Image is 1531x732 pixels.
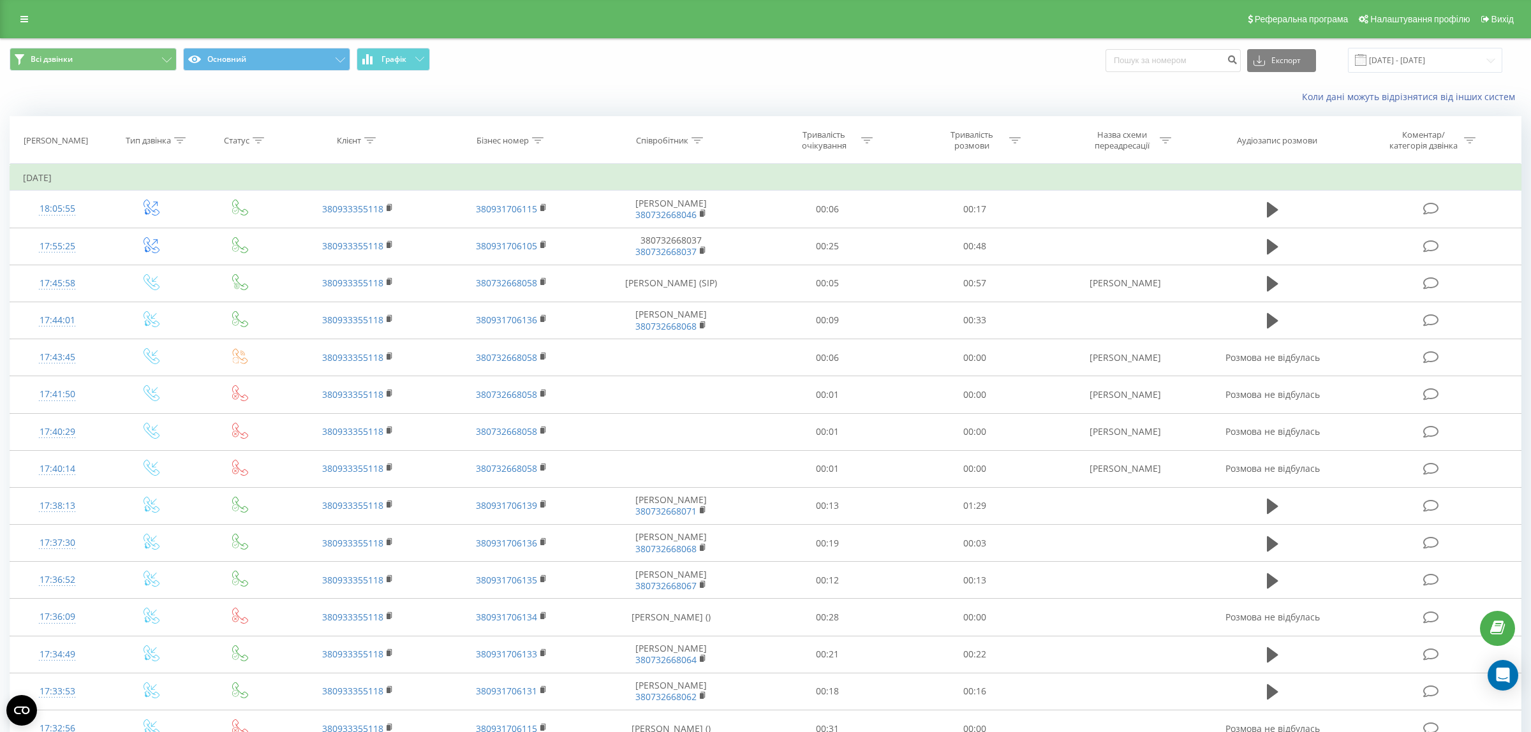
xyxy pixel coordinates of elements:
a: 380732668058 [476,351,537,363]
td: 00:00 [901,376,1049,413]
a: 380931706133 [476,648,537,660]
td: [PERSON_NAME] [588,636,753,673]
button: Open CMP widget [6,695,37,726]
td: 00:06 [753,191,901,228]
div: 17:36:09 [23,604,92,629]
td: 00:13 [901,562,1049,599]
div: Назва схеми переадресації [1088,129,1157,151]
td: 00:00 [901,339,1049,376]
td: [PERSON_NAME] [588,673,753,710]
button: Графік [357,48,430,71]
a: 380931706136 [476,537,537,549]
td: 00:33 [901,302,1049,339]
td: [PERSON_NAME] [1049,339,1202,376]
td: 00:01 [753,413,901,450]
a: 380933355118 [322,685,383,697]
a: 380931706134 [476,611,537,623]
div: Open Intercom Messenger [1488,660,1518,691]
td: [PERSON_NAME] [588,525,753,562]
div: Тривалість розмови [938,129,1006,151]
div: 17:43:45 [23,345,92,370]
td: 00:00 [901,450,1049,487]
button: Експорт [1247,49,1316,72]
a: 380732668067 [635,580,697,592]
div: Статус [224,135,249,146]
div: Співробітник [636,135,688,146]
a: 380931706115 [476,203,537,215]
td: [PERSON_NAME] [588,191,753,228]
td: 00:12 [753,562,901,599]
td: 00:13 [753,487,901,524]
div: [PERSON_NAME] [24,135,88,146]
td: 00:17 [901,191,1049,228]
a: 380732668062 [635,691,697,703]
td: [PERSON_NAME] (SIP) [588,265,753,302]
div: 17:33:53 [23,679,92,704]
a: 380933355118 [322,277,383,289]
a: 380931706139 [476,499,537,511]
div: 17:37:30 [23,531,92,555]
a: 380732668058 [476,277,537,289]
div: 17:44:01 [23,308,92,333]
span: Налаштування профілю [1370,14,1470,24]
div: 17:40:29 [23,420,92,444]
td: [PERSON_NAME] [588,487,753,524]
td: [DATE] [10,165,1521,191]
td: 00:03 [901,525,1049,562]
td: [PERSON_NAME] [1049,376,1202,413]
div: 17:45:58 [23,271,92,296]
td: 00:22 [901,636,1049,673]
a: 380933355118 [322,574,383,586]
td: [PERSON_NAME] () [588,599,753,636]
td: 00:16 [901,673,1049,710]
a: 380933355118 [322,203,383,215]
td: 00:00 [901,413,1049,450]
a: 380931706105 [476,240,537,252]
div: Клієнт [337,135,361,146]
td: 00:18 [753,673,901,710]
td: 00:01 [753,450,901,487]
a: 380732668058 [476,462,537,474]
span: Розмова не відбулась [1225,462,1320,474]
td: [PERSON_NAME] [1049,265,1202,302]
a: 380933355118 [322,537,383,549]
td: 00:57 [901,265,1049,302]
a: 380933355118 [322,425,383,437]
td: 01:29 [901,487,1049,524]
td: 00:05 [753,265,901,302]
a: 380732668068 [635,320,697,332]
td: 00:28 [753,599,901,636]
a: 380732668037 [635,245,697,258]
td: 00:00 [901,599,1049,636]
div: Тип дзвінка [126,135,171,146]
div: 18:05:55 [23,196,92,221]
a: 380931706131 [476,685,537,697]
td: 380732668037 [588,228,753,265]
td: [PERSON_NAME] [1049,413,1202,450]
input: Пошук за номером [1106,49,1241,72]
div: Тривалість очікування [790,129,858,151]
div: Бізнес номер [477,135,529,146]
div: 17:55:25 [23,234,92,259]
div: Коментар/категорія дзвінка [1386,129,1461,151]
a: 380933355118 [322,351,383,363]
span: Розмова не відбулась [1225,388,1320,400]
a: 380931706136 [476,314,537,326]
span: Розмова не відбулась [1225,425,1320,437]
button: Всі дзвінки [10,48,177,71]
td: 00:21 [753,636,901,673]
td: [PERSON_NAME] [1049,450,1202,487]
a: 380933355118 [322,462,383,474]
button: Основний [183,48,350,71]
td: 00:25 [753,228,901,265]
td: 00:19 [753,525,901,562]
span: Розмова не відбулась [1225,611,1320,623]
a: 380732668058 [476,388,537,400]
span: Реферальна програма [1255,14,1349,24]
span: Графік [381,55,406,64]
td: 00:09 [753,302,901,339]
span: Вихід [1491,14,1514,24]
div: 17:34:49 [23,642,92,667]
a: 380732668068 [635,543,697,555]
a: 380732668071 [635,505,697,517]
